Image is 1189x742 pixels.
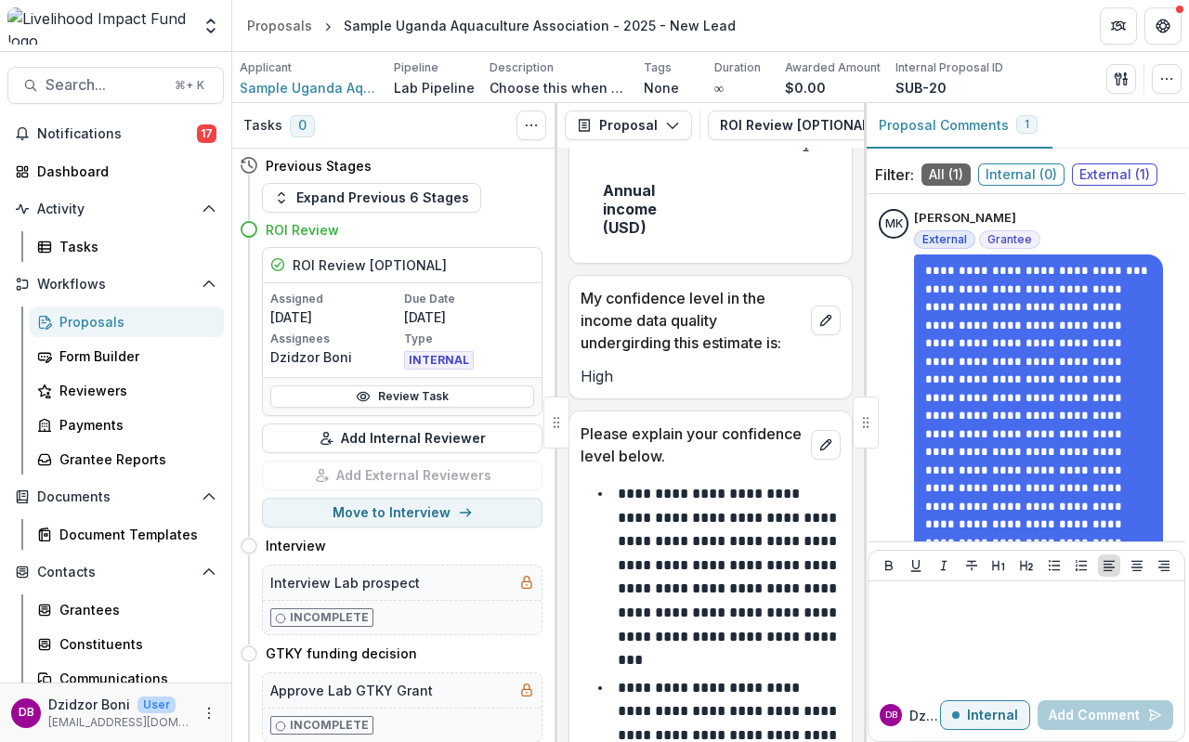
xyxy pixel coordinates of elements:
[1038,700,1173,730] button: Add Comment
[960,554,983,577] button: Strike
[48,695,130,714] p: Dzidzor Boni
[1070,554,1092,577] button: Ordered List
[1153,554,1175,577] button: Align Right
[198,702,220,724] button: More
[30,444,224,475] a: Grantee Reports
[59,634,209,654] div: Constituents
[37,565,194,580] span: Contacts
[59,600,209,619] div: Grantees
[198,7,224,45] button: Open entity switcher
[197,124,216,143] span: 17
[905,554,927,577] button: Underline
[30,663,224,694] a: Communications
[7,269,224,299] button: Open Workflows
[581,423,804,467] p: Please explain your confidence level below.
[247,16,312,35] div: Proposals
[48,714,190,731] p: [EMAIL_ADDRESS][DOMAIN_NAME]
[785,59,881,76] p: Awarded Amount
[344,16,736,35] div: Sample Uganda Aquaculture Association - 2025 - New Lead
[978,163,1065,186] span: Internal ( 0 )
[30,231,224,262] a: Tasks
[37,489,194,505] span: Documents
[59,346,209,366] div: Form Builder
[59,669,209,688] div: Communications
[708,111,933,140] button: ROI Review [OPTIONAL]
[1098,554,1120,577] button: Align Left
[266,536,326,555] h4: Interview
[581,365,841,387] p: High
[266,156,372,176] h4: Previous Stages
[1025,118,1029,131] span: 1
[262,498,542,527] button: Move to Interview
[490,78,629,98] p: Choose this when adding a new proposal to the first stage of a pipeline.
[565,111,692,140] button: Proposal
[1072,163,1157,186] span: External ( 1 )
[914,209,1016,228] p: [PERSON_NAME]
[785,78,826,98] p: $0.00
[394,59,438,76] p: Pipeline
[59,312,209,332] div: Proposals
[987,554,1010,577] button: Heading 1
[270,307,400,327] p: [DATE]
[30,410,224,440] a: Payments
[490,59,554,76] p: Description
[404,331,534,347] p: Type
[1126,554,1148,577] button: Align Center
[404,351,474,370] span: INTERNAL
[270,385,534,408] a: Review Task
[1144,7,1182,45] button: Get Help
[895,78,947,98] p: SUB-20
[967,708,1018,723] p: Internal
[37,202,194,217] span: Activity
[864,103,1052,149] button: Proposal Comments
[714,59,761,76] p: Duration
[37,162,209,181] div: Dashboard
[714,78,724,98] p: ∞
[59,525,209,544] div: Document Templates
[581,166,679,252] td: Annual income (USD)
[404,291,534,307] p: Due Date
[885,218,903,230] div: Michael Kintu
[243,118,282,134] h3: Tasks
[262,183,481,213] button: Expand Previous 6 Stages
[909,706,940,725] p: Dzidzor B
[19,707,34,719] div: Dzidzor Boni
[644,59,672,76] p: Tags
[1043,554,1065,577] button: Bullet List
[7,119,224,149] button: Notifications17
[7,156,224,187] a: Dashboard
[37,277,194,293] span: Workflows
[266,644,417,663] h4: GTKY funding decision
[644,78,679,98] p: None
[290,609,369,626] p: Incomplete
[59,237,209,256] div: Tasks
[240,78,379,98] span: Sample Uganda Aquaculture Association
[290,717,369,734] p: Incomplete
[7,194,224,224] button: Open Activity
[987,233,1032,246] span: Grantee
[516,111,546,140] button: Toggle View Cancelled Tasks
[811,306,841,335] button: edit
[30,375,224,406] a: Reviewers
[270,681,433,700] h5: Approve Lab GTKY Grant
[266,220,339,240] h4: ROI Review
[137,696,176,713] p: User
[895,59,1003,76] p: Internal Proposal ID
[7,557,224,587] button: Open Contacts
[59,415,209,435] div: Payments
[270,573,420,592] h5: Interview Lab prospect
[7,67,224,104] button: Search...
[404,307,534,327] p: [DATE]
[811,430,841,460] button: edit
[37,126,197,142] span: Notifications
[262,461,542,490] button: Add External Reviewers
[1100,7,1137,45] button: Partners
[30,341,224,371] a: Form Builder
[878,554,900,577] button: Bold
[7,7,190,45] img: Livelihood Impact Fund logo
[921,163,971,186] span: All ( 1 )
[270,347,400,367] p: Dzidzor Boni
[394,78,475,98] p: Lab Pipeline
[1015,554,1038,577] button: Heading 2
[940,700,1030,730] button: Internal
